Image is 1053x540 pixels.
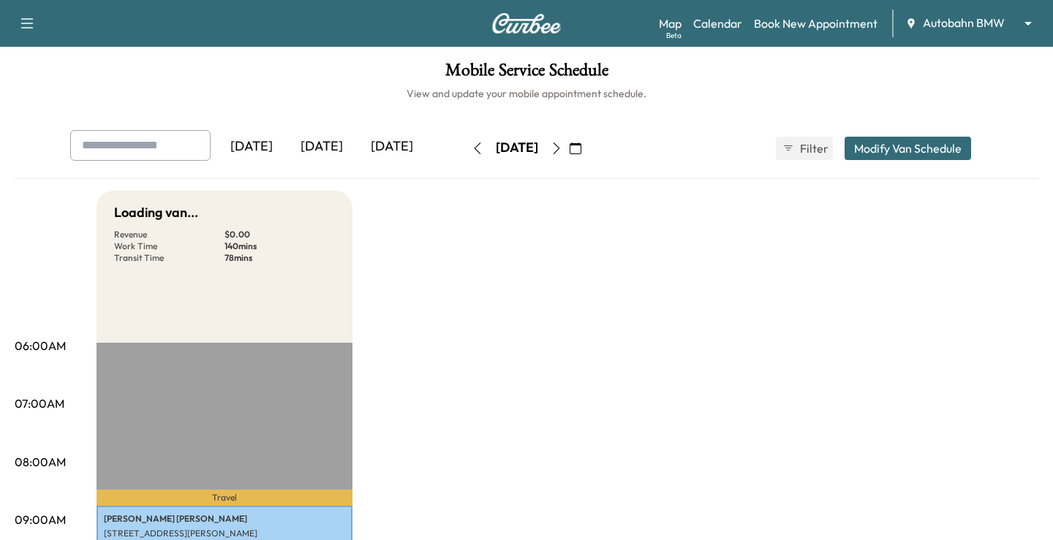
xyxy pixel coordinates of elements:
div: Beta [666,30,682,41]
h1: Mobile Service Schedule [15,61,1038,86]
p: [PERSON_NAME] [PERSON_NAME] [104,513,345,525]
h5: Loading van... [114,202,198,223]
h6: View and update your mobile appointment schedule. [15,86,1038,101]
span: Autobahn BMW [923,15,1005,31]
div: [DATE] [287,130,357,164]
a: Book New Appointment [754,15,877,32]
p: 08:00AM [15,453,66,471]
a: MapBeta [659,15,682,32]
p: 09:00AM [15,511,66,528]
div: [DATE] [357,130,427,164]
p: 140 mins [224,240,335,252]
button: Filter [776,137,833,160]
p: Revenue [114,229,224,240]
a: Calendar [693,15,742,32]
p: Work Time [114,240,224,252]
div: [DATE] [496,139,538,157]
p: 06:00AM [15,337,66,354]
p: [STREET_ADDRESS][PERSON_NAME] [104,528,345,539]
p: Transit Time [114,252,224,264]
span: Filter [800,140,826,157]
button: Modify Van Schedule [845,137,971,160]
p: Travel [97,490,352,506]
p: 07:00AM [15,395,64,412]
img: Curbee Logo [491,13,562,34]
p: 78 mins [224,252,335,264]
p: $ 0.00 [224,229,335,240]
div: [DATE] [216,130,287,164]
